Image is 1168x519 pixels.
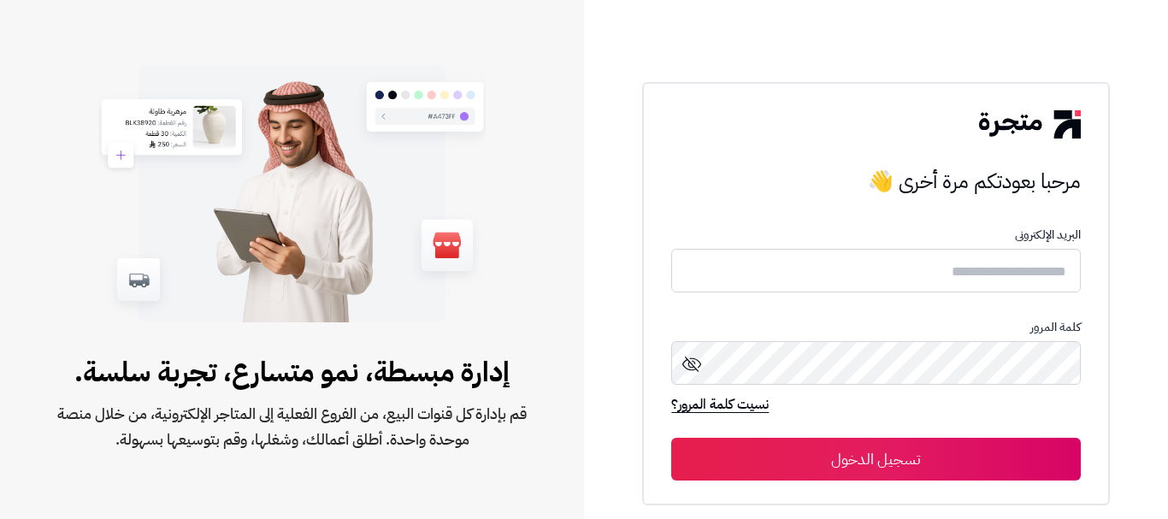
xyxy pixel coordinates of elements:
[671,321,1080,334] p: كلمة المرور
[55,401,529,452] span: قم بإدارة كل قنوات البيع، من الفروع الفعلية إلى المتاجر الإلكترونية، من خلال منصة موحدة واحدة. أط...
[671,438,1080,481] button: تسجيل الدخول
[55,351,529,392] span: إدارة مبسطة، نمو متسارع، تجربة سلسة.
[671,228,1080,242] p: البريد الإلكترونى
[671,164,1080,198] h3: مرحبا بعودتكم مرة أخرى 👋
[671,394,769,418] a: نسيت كلمة المرور؟
[979,110,1080,138] img: logo-2.png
